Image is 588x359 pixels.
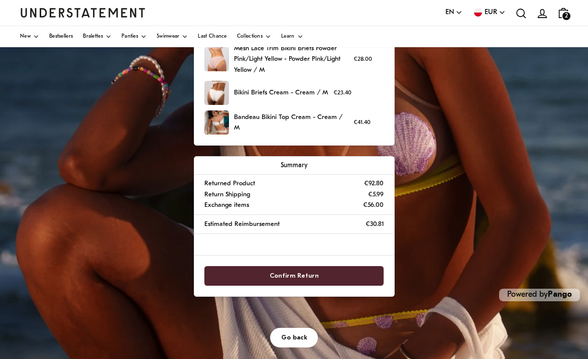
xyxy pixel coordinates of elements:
a: Panties [122,26,147,47]
span: Bralettes [83,34,103,39]
a: Collections [237,26,271,47]
p: Bandeau Bikini Top Cream - Cream / M [234,112,348,134]
button: Go back [270,328,318,347]
span: Go back [281,328,307,347]
p: Returned Product [204,178,255,189]
img: PMLT-BRF-002-1.jpg [204,47,229,72]
p: Mesh Lace Trim Bikini Briefs Powder Pink/Light Yellow - Powder Pink/Light Yellow / M [234,43,348,75]
span: EN [445,7,454,18]
button: EUR [473,7,506,18]
span: Learn [281,34,295,39]
p: €28.00 [354,55,372,64]
p: €23.40 [333,88,351,98]
span: New [20,34,31,39]
a: Bralettes [83,26,111,47]
p: Bikini Briefs Cream - Cream / M [234,87,328,98]
img: CREA-BRF-101-M-cream.jpg [204,81,229,105]
a: Learn [281,26,303,47]
a: Bestsellers [49,26,73,47]
p: Summary [204,160,383,171]
a: Swimwear [157,26,188,47]
span: Bestsellers [49,34,73,39]
span: Collections [237,34,263,39]
p: Return Shipping [204,189,250,200]
button: EN [445,7,462,18]
span: 2 [562,12,570,20]
span: Panties [122,34,138,39]
p: Exchange items [204,200,249,210]
p: €41.40 [354,118,371,128]
span: EUR [485,7,497,18]
p: €30.81 [366,219,384,229]
img: CREA-BRA-106-M-cream_a4ff1c85-9fa0-49e4-b991-4aed41f02395.jpg [204,110,229,135]
p: Powered by [499,289,580,301]
a: 2 [553,3,574,23]
span: Swimwear [157,34,179,39]
a: Pango [548,291,572,299]
a: New [20,26,39,47]
button: Confirm Return [204,266,383,286]
a: Last Chance [198,26,226,47]
span: Confirm Return [270,267,319,285]
p: Estimated Reimbursement [204,219,280,229]
p: €56.00 [363,200,384,210]
span: Last Chance [198,34,226,39]
p: €5.99 [368,189,384,200]
p: €92.80 [364,178,384,189]
a: Understatement Homepage [20,8,146,17]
